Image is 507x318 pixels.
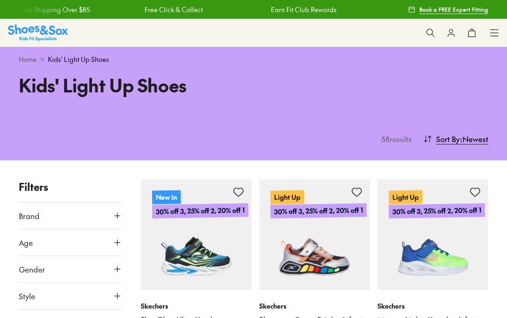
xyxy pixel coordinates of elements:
p: Skechers [377,301,488,311]
a: Earn Fit Club Rewards [270,5,336,15]
span: : Newest [460,133,488,144]
span: Book a FREE Expert Fitting [419,5,488,14]
a: Home [19,54,37,64]
p: New In [152,190,181,204]
p: Skechers [259,301,370,311]
a: Book a FREE Expert Fitting [408,1,488,18]
p: 30% off 3, 25% off 2, 20% off 1 [152,203,248,219]
button: Age [19,229,122,256]
span: Age [19,237,33,248]
span: Sort By [436,133,460,144]
a: Shoes & Sox [8,24,68,41]
p: Light Up [389,190,422,204]
p: 58 results [377,133,412,144]
span: Kids' Light Up Shoes [48,54,109,64]
p: Filters [19,179,122,195]
button: Sort By:Newest [423,129,488,149]
p: 30% off 3, 25% off 2, 20% off 1 [389,203,485,219]
button: Style [19,283,122,309]
p: Skechers [141,301,252,311]
button: Gender [19,256,122,282]
span: Style [19,290,35,302]
span: Brand [19,210,39,221]
p: 30% off 3, 25% off 2, 20% off 1 [270,203,367,219]
div: > [19,54,488,64]
button: Brand [19,203,122,229]
a: Light Up30% off 3, 25% off 2, 20% off 1 [377,179,488,290]
a: Free Click & Collect [144,5,202,15]
a: Free Shipping Over $85 [18,5,89,15]
img: SNS_Logo_Responsive.svg [8,24,68,41]
a: Light Up30% off 3, 25% off 2, 20% off 1 [259,179,370,290]
h1: Kids' Light Up Shoes [19,72,242,98]
span: Gender [19,264,45,275]
p: Light Up [270,190,304,204]
a: New In30% off 3, 25% off 2, 20% off 1 [141,179,252,290]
